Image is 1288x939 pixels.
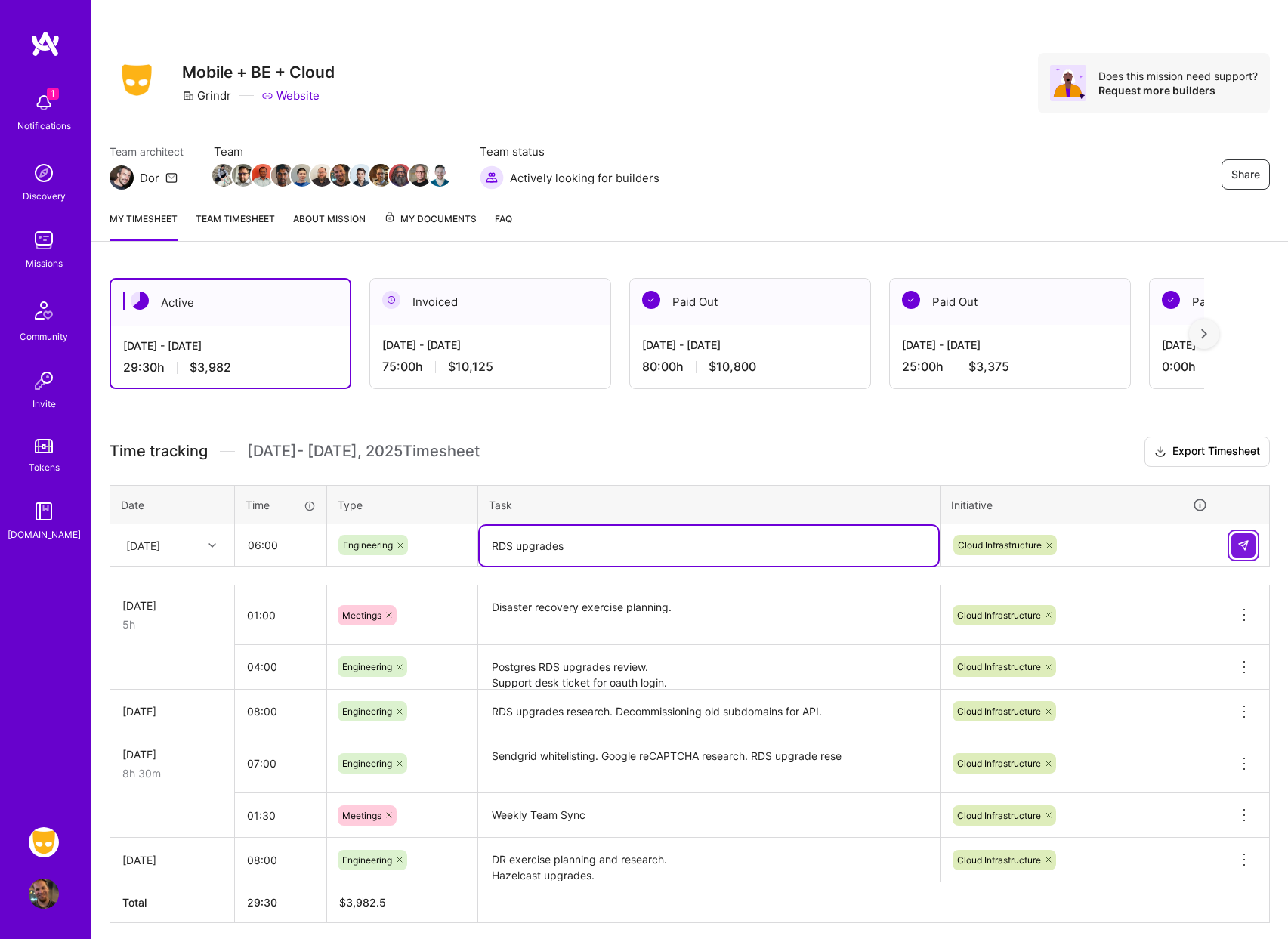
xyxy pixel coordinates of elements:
div: Community [20,329,68,344]
span: $10,125 [448,359,493,375]
img: discovery [29,158,59,188]
img: Grindr: Mobile + BE + Cloud [29,827,59,857]
div: Discovery [23,188,66,204]
i: icon Mail [165,171,178,184]
h3: Mobile + BE + Cloud [182,63,335,82]
img: Team Member Avatar [369,164,392,187]
img: guide book [29,496,59,527]
a: Team Member Avatar [214,162,233,188]
img: Team Member Avatar [291,164,314,187]
textarea: DR exercise planning and research. Hazelcast upgrades. Sendgrid whitelisting. [480,839,938,881]
div: 75:00 h [382,359,598,375]
div: [DATE] [122,703,222,719]
div: Does this mission need support? [1098,69,1258,83]
span: Actively looking for builders [510,170,659,186]
span: Engineering [342,706,392,717]
img: Team Member Avatar [271,164,294,187]
a: My Documents [384,211,477,241]
img: Team Member Avatar [409,164,431,187]
span: Team status [480,144,659,159]
img: User Avatar [29,879,59,909]
span: Engineering [342,758,392,769]
span: Time tracking [110,442,208,461]
a: Grindr: Mobile + BE + Cloud [25,827,63,857]
a: Team Member Avatar [410,162,430,188]
span: Cloud Infrastructure [957,854,1041,866]
th: 29:30 [235,882,327,923]
input: HH:MM [235,795,326,836]
img: Team Member Avatar [330,164,353,187]
span: Cloud Infrastructure [957,758,1041,769]
div: Dor [140,170,159,186]
img: Submit [1237,539,1249,551]
th: Date [110,485,235,524]
a: Team Member Avatar [371,162,391,188]
div: 29:30 h [123,360,338,375]
span: Cloud Infrastructure [957,661,1041,672]
img: tokens [35,439,53,453]
div: Paid Out [890,279,1130,325]
div: 8h 30m [122,765,222,781]
textarea: RDS upgrades [480,526,938,566]
img: Team Member Avatar [428,164,451,187]
th: Task [478,485,941,524]
img: Invite [29,366,59,396]
img: right [1201,329,1207,339]
span: $10,800 [709,359,756,375]
span: Meetings [342,810,381,821]
img: Team Member Avatar [252,164,274,187]
div: Missions [26,255,63,271]
img: Team Member Avatar [310,164,333,187]
img: Team Member Avatar [232,164,255,187]
textarea: Postgres RDS upgrades review. Support desk ticket for oauth login. [480,647,938,688]
a: My timesheet [110,211,178,241]
a: User Avatar [25,879,63,909]
button: Share [1222,159,1270,190]
div: 25:00 h [902,359,1118,375]
img: Company Logo [110,60,164,100]
img: Team Member Avatar [212,164,235,187]
div: Time [246,497,316,513]
span: Cloud Infrastructure [958,539,1042,551]
div: [DATE] - [DATE] [642,337,858,353]
textarea: Sendgrid whitelisting. Google reCAPTCHA research. RDS upgrade rese [480,736,938,792]
a: Team Member Avatar [430,162,449,188]
input: HH:MM [236,525,326,565]
span: Engineering [342,661,392,672]
span: [DATE] - [DATE] , 2025 Timesheet [247,442,480,461]
span: Cloud Infrastructure [957,610,1041,621]
a: Team timesheet [196,211,275,241]
th: Type [327,485,478,524]
img: teamwork [29,225,59,255]
span: Meetings [342,610,381,621]
input: HH:MM [235,743,326,783]
span: Cloud Infrastructure [957,706,1041,717]
textarea: Weekly Team Sync [480,795,938,836]
a: Website [261,88,320,103]
img: Team Member Avatar [389,164,412,187]
div: [DATE] [122,598,222,613]
button: Export Timesheet [1144,437,1270,467]
i: icon Download [1154,444,1166,460]
span: Engineering [343,539,393,551]
input: HH:MM [235,691,326,731]
div: 80:00 h [642,359,858,375]
span: $3,982 [190,360,231,375]
div: Notifications [17,118,71,134]
img: Paid Out [902,291,920,309]
img: Invoiced [382,291,400,309]
div: [DATE] - [DATE] [123,338,338,354]
div: [DATE] [122,746,222,762]
img: Active [131,292,149,310]
a: Team Member Avatar [253,162,273,188]
div: Initiative [951,496,1208,514]
a: Team Member Avatar [273,162,292,188]
div: null [1231,533,1257,558]
input: HH:MM [235,840,326,880]
div: [DATE] - [DATE] [902,337,1118,353]
div: Invite [32,396,56,412]
a: FAQ [495,211,512,241]
i: icon Chevron [208,542,216,549]
input: HH:MM [235,647,326,687]
a: Team Member Avatar [292,162,312,188]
